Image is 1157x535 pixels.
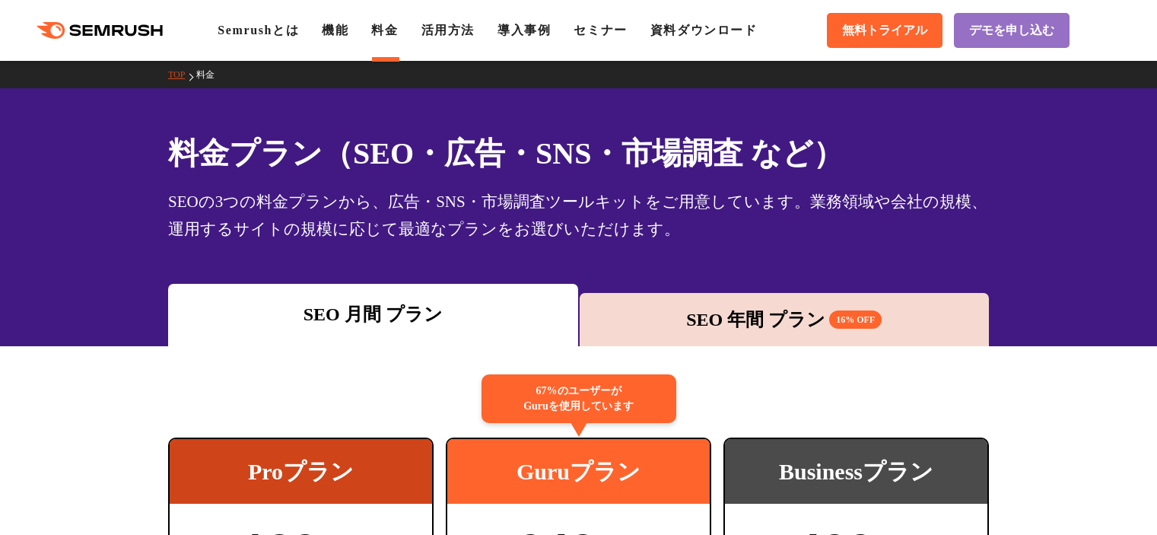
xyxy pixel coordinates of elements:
[196,69,226,80] a: 料金
[969,23,1054,39] span: デモを申し込む
[371,24,398,37] a: 料金
[829,310,882,329] span: 16% OFF
[168,131,989,176] h1: 料金プラン（SEO・広告・SNS・市場調査 など）
[218,24,299,37] a: Semrushとは
[170,439,432,504] div: Proプラン
[322,24,348,37] a: 機能
[168,188,989,243] div: SEOの3つの料金プランから、広告・SNS・市場調査ツールキットをご用意しています。業務領域や会社の規模、運用するサイトの規模に応じて最適なプランをお選びいただけます。
[482,374,676,423] div: 67%のユーザーが Guruを使用しています
[954,13,1070,48] a: デモを申し込む
[650,24,758,37] a: 資料ダウンロード
[421,24,475,37] a: 活用方法
[725,439,987,504] div: Businessプラン
[176,301,571,328] div: SEO 月間 プラン
[497,24,551,37] a: 導入事例
[827,13,942,48] a: 無料トライアル
[447,439,710,504] div: Guruプラン
[574,24,627,37] a: セミナー
[587,306,982,333] div: SEO 年間 プラン
[168,69,196,80] a: TOP
[842,23,927,39] span: 無料トライアル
